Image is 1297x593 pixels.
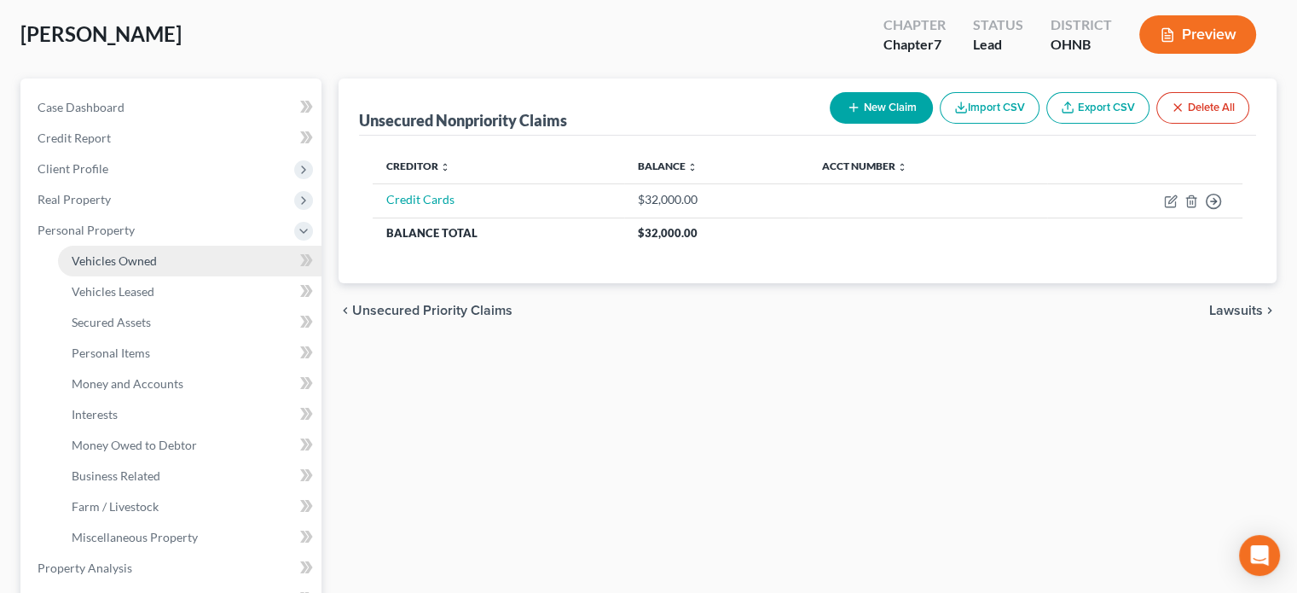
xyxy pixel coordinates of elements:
div: Lead [973,35,1023,55]
span: Personal Property [38,223,135,237]
span: Money Owed to Debtor [72,438,197,452]
a: Vehicles Owned [58,246,321,276]
span: Vehicles Owned [72,253,157,268]
a: Interests [58,399,321,430]
span: Case Dashboard [38,100,124,114]
a: Business Related [58,461,321,491]
span: Lawsuits [1209,304,1263,317]
i: unfold_more [440,162,450,172]
button: Delete All [1156,92,1249,124]
span: Secured Assets [72,315,151,329]
a: Farm / Livestock [58,491,321,522]
a: Money Owed to Debtor [58,430,321,461]
a: Credit Report [24,123,321,154]
i: unfold_more [897,162,907,172]
a: Creditor unfold_more [386,160,450,172]
span: Property Analysis [38,561,132,575]
a: Personal Items [58,338,321,369]
div: Unsecured Nonpriority Claims [359,110,567,131]
div: Chapter [883,15,946,35]
a: Case Dashboard [24,92,321,123]
span: Interests [72,407,118,421]
span: Money and Accounts [72,376,183,391]
button: chevron_left Unsecured Priority Claims [339,304,512,317]
a: Miscellaneous Property [58,522,321,553]
span: Business Related [72,468,160,483]
div: Open Intercom Messenger [1239,535,1280,576]
a: Export CSV [1046,92,1149,124]
i: chevron_right [1263,304,1277,317]
button: Lawsuits chevron_right [1209,304,1277,317]
button: Preview [1139,15,1256,54]
a: Vehicles Leased [58,276,321,307]
a: Property Analysis [24,553,321,584]
button: Import CSV [940,92,1039,124]
span: Unsecured Priority Claims [352,304,512,317]
a: Money and Accounts [58,369,321,399]
span: [PERSON_NAME] [20,21,182,46]
span: Miscellaneous Property [72,530,198,544]
span: Personal Items [72,346,150,360]
span: Client Profile [38,161,108,176]
div: Status [973,15,1023,35]
span: Real Property [38,192,111,206]
a: Balance unfold_more [638,160,698,172]
span: Credit Report [38,131,111,145]
button: New Claim [830,92,933,124]
a: Credit Cards [386,192,455,206]
div: Chapter [883,35,946,55]
a: Secured Assets [58,307,321,338]
div: OHNB [1051,35,1112,55]
span: 7 [934,36,941,52]
span: Vehicles Leased [72,284,154,299]
span: $32,000.00 [638,226,698,240]
div: District [1051,15,1112,35]
i: unfold_more [687,162,698,172]
i: chevron_left [339,304,352,317]
span: Farm / Livestock [72,499,159,514]
th: Balance Total [373,218,624,248]
div: $32,000.00 [638,191,795,208]
a: Acct Number unfold_more [822,160,907,172]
